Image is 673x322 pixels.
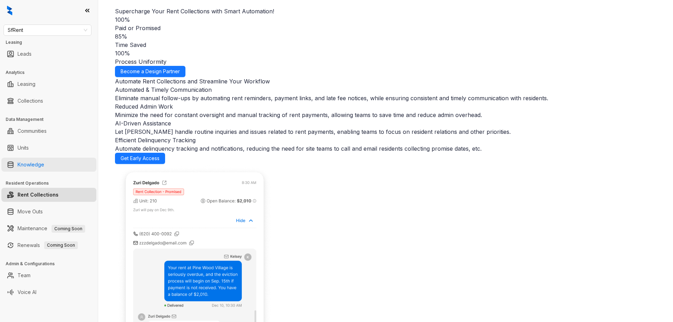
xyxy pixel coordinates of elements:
[18,141,29,155] a: Units
[115,136,656,144] h4: Efficient Delinquency Tracking
[8,25,87,35] span: SfRent
[18,238,78,252] a: RenewalsComing Soon
[18,158,44,172] a: Knowledge
[1,47,96,61] li: Leads
[1,124,96,138] li: Communities
[1,141,96,155] li: Units
[115,7,656,15] h2: Supercharge Your Rent Collections with Smart Automation!
[18,47,32,61] a: Leads
[1,77,96,91] li: Leasing
[115,144,656,153] p: Automate delinquency tracking and notifications, reducing the need for site teams to call and ema...
[115,41,656,49] h3: Time Saved
[18,77,35,91] a: Leasing
[1,158,96,172] li: Knowledge
[115,32,656,41] h4: 85%
[18,94,43,108] a: Collections
[7,6,12,15] img: logo
[6,261,98,267] h3: Admin & Configurations
[18,188,59,202] a: Rent Collections
[18,285,36,299] a: Voice AI
[1,205,96,219] li: Move Outs
[121,155,159,162] span: Get Early Access
[115,153,165,164] a: Get Early Access
[18,268,30,282] a: Team
[18,205,43,219] a: Move Outs
[1,268,96,282] li: Team
[115,66,185,77] a: Become a Design Partner
[115,85,656,94] h4: Automated & Timely Communication
[115,77,656,85] h3: Automate Rent Collections and Streamline Your Workflow
[121,68,180,75] span: Become a Design Partner
[1,188,96,202] li: Rent Collections
[1,285,96,299] li: Voice AI
[115,15,656,24] h4: 100%
[115,24,656,32] h3: Paid or Promised
[1,94,96,108] li: Collections
[6,180,98,186] h3: Resident Operations
[115,102,656,111] h4: Reduced Admin Work
[6,116,98,123] h3: Data Management
[18,124,47,138] a: Communities
[6,69,98,76] h3: Analytics
[115,128,656,136] p: Let [PERSON_NAME] handle routine inquiries and issues related to rent payments, enabling teams to...
[115,57,656,66] h3: Process Uniformity
[115,49,656,57] h4: 100%
[6,39,98,46] h3: Leasing
[115,94,656,102] p: Eliminate manual follow-ups by automating rent reminders, payment links, and late fee notices, wh...
[115,119,656,128] h4: AI-Driven Assistance
[1,221,96,235] li: Maintenance
[44,241,78,249] span: Coming Soon
[1,238,96,252] li: Renewals
[52,225,85,233] span: Coming Soon
[115,111,656,119] p: Minimize the need for constant oversight and manual tracking of rent payments, allowing teams to ...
